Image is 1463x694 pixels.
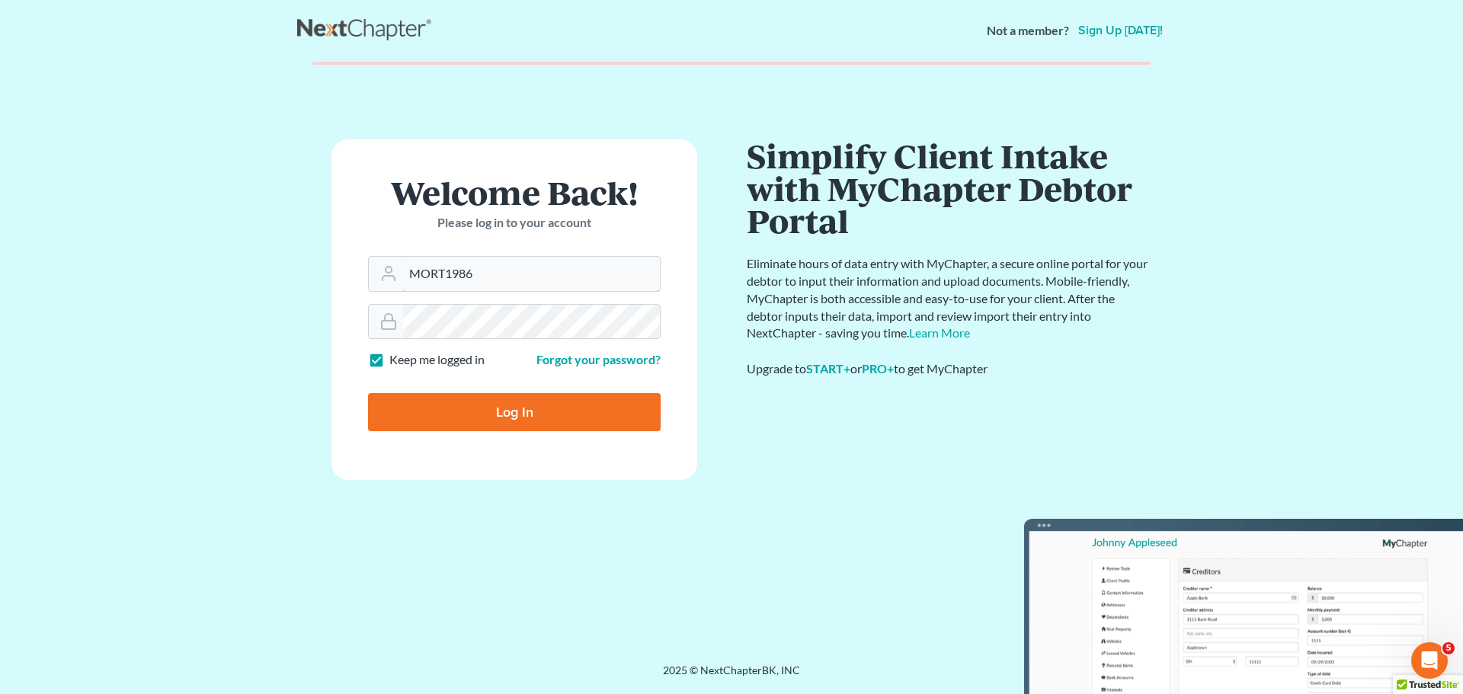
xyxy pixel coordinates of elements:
[747,360,1151,378] div: Upgrade to or to get MyChapter
[1411,642,1448,679] iframe: Intercom live chat
[368,176,661,209] h1: Welcome Back!
[747,255,1151,342] p: Eliminate hours of data entry with MyChapter, a secure online portal for your debtor to input the...
[909,325,970,340] a: Learn More
[806,361,850,376] a: START+
[1075,24,1166,37] a: Sign up [DATE]!
[389,351,485,369] label: Keep me logged in
[1128,62,1138,81] a: ×
[536,352,661,366] a: Forgot your password?
[368,214,661,232] p: Please log in to your account
[1442,642,1455,654] span: 5
[747,139,1151,237] h1: Simplify Client Intake with MyChapter Debtor Portal
[325,62,1138,78] div: Your email or password is incorrect
[297,663,1166,690] div: 2025 © NextChapterBK, INC
[403,257,660,290] input: Email Address
[368,393,661,431] input: Log In
[862,361,894,376] a: PRO+
[987,22,1069,40] strong: Not a member?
